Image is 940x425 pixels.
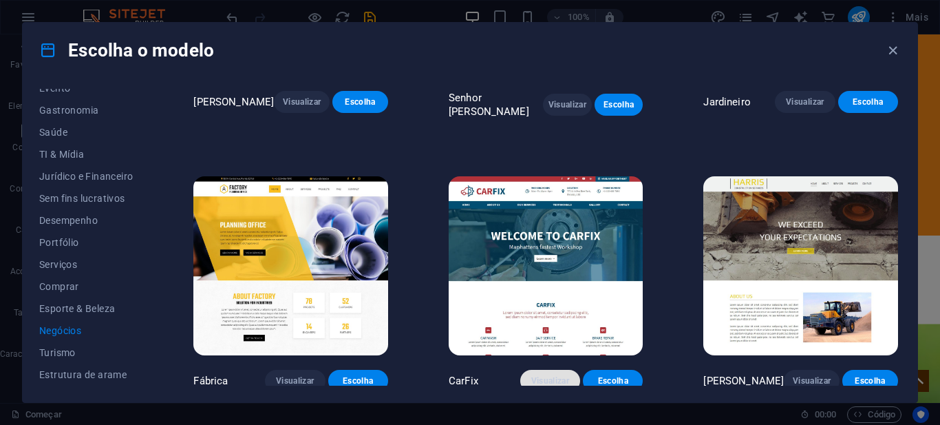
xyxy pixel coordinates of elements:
font: Jurídico e Financeiro [39,171,133,182]
button: Serviços [39,253,133,276]
font: TI & Mídia [39,149,84,160]
button: Escolha [842,370,898,392]
font: Escolha [853,97,883,107]
font: Escolha [598,376,628,386]
font: Serviços [39,259,77,270]
button: Sem fins lucrativos [39,187,133,209]
button: Saúde [39,121,133,143]
button: Visualizar [784,370,840,392]
font: CarFix [449,375,478,387]
font: Visualizar [548,100,586,110]
button: Portfólio [39,231,133,253]
button: Estrutura de arame [39,364,133,386]
font: Turismo [39,347,76,358]
button: Visualizar [520,370,580,392]
button: Escolha [332,91,388,113]
font: Fábrica [193,375,228,387]
font: Escolha [345,97,375,107]
button: Escolha [328,370,388,392]
font: Visualizar [531,376,569,386]
font: Sem fins lucrativos [39,193,125,204]
button: Visualizar [775,91,835,113]
img: Fábrica [193,176,388,355]
button: Esporte & Beleza [39,298,133,320]
img: CarFix [449,176,643,355]
font: [PERSON_NAME] [193,96,274,108]
font: Visualizar [786,97,824,107]
font: Escolha [855,376,885,386]
font: Visualizar [793,376,831,386]
button: Visualizar [265,370,325,392]
button: Escolha [838,91,898,113]
button: Comprar [39,276,133,298]
button: Escolha [583,370,643,392]
font: Desempenho [39,215,98,226]
button: Jurídico e Financeiro [39,165,133,187]
font: Gastronomia [39,105,98,116]
button: Turismo [39,342,133,364]
font: Esporte & Beleza [39,303,115,314]
img: Harris [703,176,898,355]
button: Escolha [595,94,643,116]
font: Comprar [39,281,79,292]
font: Escolha o modelo [68,40,214,61]
button: Negócios [39,320,133,342]
font: Escolha [603,100,634,110]
font: Saúde [39,127,67,138]
font: Senhor [PERSON_NAME] [449,92,529,118]
font: Visualizar [276,376,314,386]
font: Portfólio [39,237,79,248]
button: Gastronomia [39,99,133,121]
button: TI & Mídia [39,143,133,165]
font: Negócios [39,325,81,336]
font: Jardineiro [703,96,750,108]
font: Visualizar [283,97,321,107]
button: Visualizar [543,94,592,116]
button: Desempenho [39,209,133,231]
font: Escolha [343,376,373,386]
font: [PERSON_NAME] [703,375,784,387]
button: Visualizar [274,91,330,113]
font: Estrutura de arame [39,369,127,380]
